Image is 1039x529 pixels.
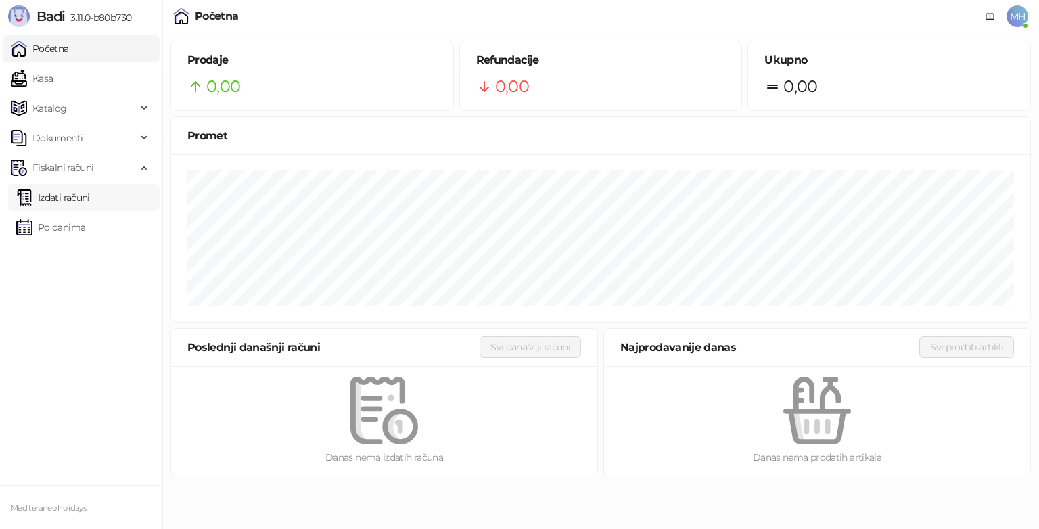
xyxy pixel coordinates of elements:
small: Mediteraneo holidays [11,503,87,513]
h5: Ukupno [764,52,1014,68]
div: Promet [187,127,1014,144]
span: Fiskalni računi [32,154,93,181]
a: Kasa [11,65,53,92]
span: Dokumenti [32,124,83,152]
a: Početna [11,35,69,62]
span: 0,00 [495,74,529,99]
span: 0,00 [783,74,817,99]
h5: Refundacije [476,52,726,68]
div: Poslednji današnji računi [187,339,480,356]
span: Katalog [32,95,67,122]
button: Svi prodati artikli [919,336,1014,358]
span: Badi [37,8,65,24]
div: Početna [195,11,239,22]
img: Logo [8,5,30,27]
div: Danas nema prodatih artikala [626,450,1009,465]
a: Dokumentacija [979,5,1001,27]
div: Najprodavanije danas [620,339,919,356]
button: Svi današnji računi [480,336,581,358]
a: Izdati računi [16,184,90,211]
span: 0,00 [206,74,240,99]
span: 3.11.0-b80b730 [65,11,131,24]
span: MH [1007,5,1028,27]
a: Po danima [16,214,85,241]
h5: Prodaje [187,52,437,68]
div: Danas nema izdatih računa [193,450,576,465]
